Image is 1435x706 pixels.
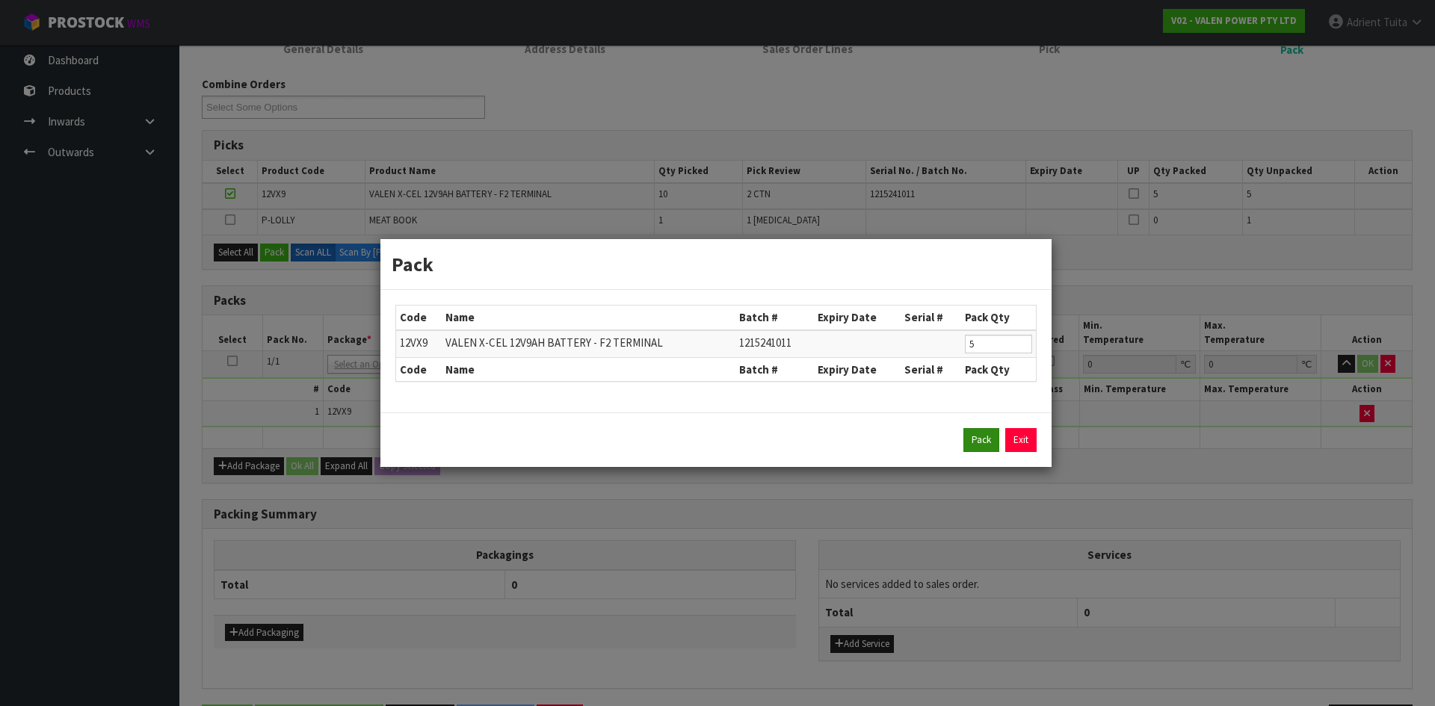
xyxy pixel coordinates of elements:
[735,306,813,329] th: Batch #
[396,357,442,381] th: Code
[901,306,961,329] th: Serial #
[445,335,663,350] span: VALEN X-CEL 12V9AH BATTERY - F2 TERMINAL
[814,306,901,329] th: Expiry Date
[400,335,428,350] span: 12VX9
[1005,428,1037,452] a: Exit
[961,306,1036,329] th: Pack Qty
[442,357,735,381] th: Name
[739,335,791,350] span: 1215241011
[814,357,901,381] th: Expiry Date
[963,428,999,452] button: Pack
[961,357,1036,381] th: Pack Qty
[442,306,735,329] th: Name
[901,357,961,381] th: Serial #
[735,357,813,381] th: Batch #
[396,306,442,329] th: Code
[392,250,1040,278] h3: Pack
